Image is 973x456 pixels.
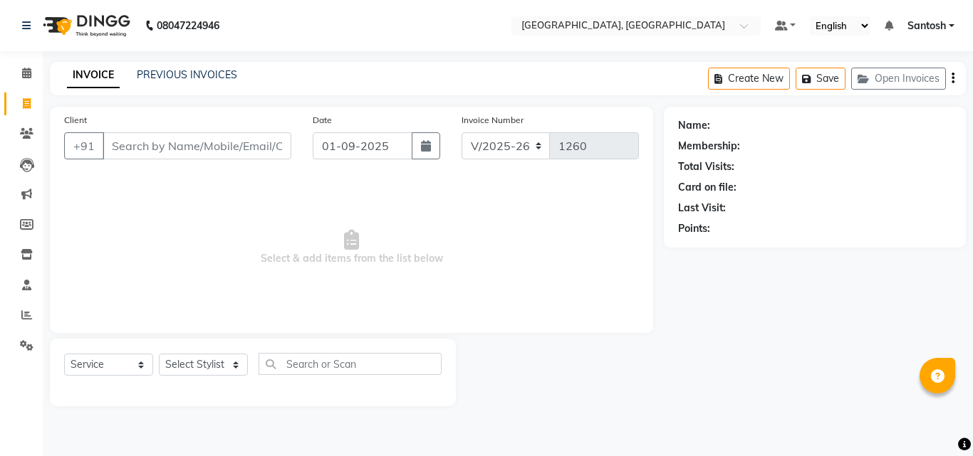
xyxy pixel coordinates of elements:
div: Points: [678,221,710,236]
label: Date [313,114,332,127]
div: Last Visit: [678,201,726,216]
a: INVOICE [67,63,120,88]
button: Save [796,68,845,90]
span: Select & add items from the list below [64,176,639,319]
label: Invoice Number [462,114,524,127]
img: logo [36,6,134,46]
span: Santosh [907,18,946,33]
iframe: chat widget [913,399,959,442]
div: Card on file: [678,180,737,195]
a: PREVIOUS INVOICES [137,68,237,81]
button: +91 [64,132,104,159]
input: Search or Scan [259,353,442,375]
div: Total Visits: [678,159,734,174]
button: Create New [708,68,790,90]
button: Open Invoices [851,68,946,90]
b: 08047224946 [157,6,219,46]
input: Search by Name/Mobile/Email/Code [103,132,291,159]
label: Client [64,114,87,127]
div: Name: [678,118,710,133]
div: Membership: [678,139,740,154]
